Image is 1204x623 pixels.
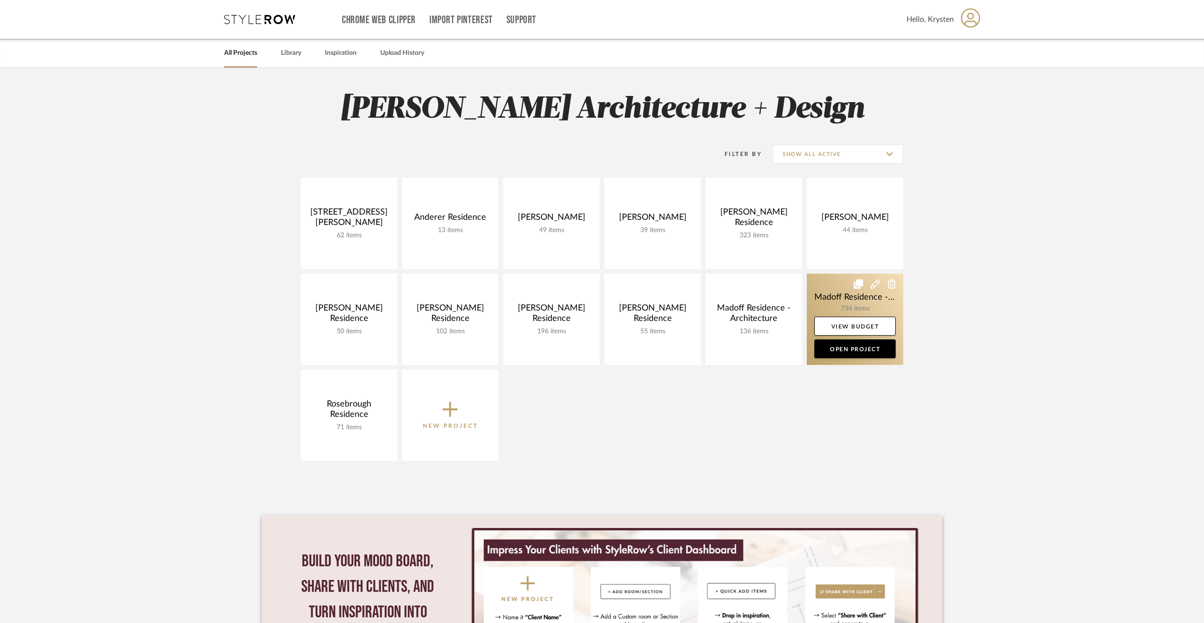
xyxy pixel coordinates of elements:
[308,303,390,328] div: [PERSON_NAME] Residence
[511,226,592,234] div: 49 items
[612,328,693,336] div: 55 items
[380,47,424,60] a: Upload History
[308,399,390,424] div: Rosebrough Residence
[713,303,794,328] div: Madoff Residence - Architecture
[262,92,942,127] h2: [PERSON_NAME] Architecture + Design
[281,47,301,60] a: Library
[308,328,390,336] div: 50 items
[713,207,794,232] div: [PERSON_NAME] Residence
[511,212,592,226] div: [PERSON_NAME]
[511,303,592,328] div: [PERSON_NAME] Residence
[410,226,491,234] div: 13 items
[712,149,762,159] div: Filter By
[814,226,896,234] div: 44 items
[308,232,390,240] div: 62 items
[410,303,491,328] div: [PERSON_NAME] Residence
[308,207,390,232] div: [STREET_ADDRESS][PERSON_NAME]
[511,328,592,336] div: 196 items
[423,421,478,431] p: New Project
[713,232,794,240] div: 323 items
[713,328,794,336] div: 136 items
[308,424,390,432] div: 71 items
[506,16,536,24] a: Support
[612,303,693,328] div: [PERSON_NAME] Residence
[814,212,896,226] div: [PERSON_NAME]
[814,339,896,358] a: Open Project
[429,16,493,24] a: Import Pinterest
[612,212,693,226] div: [PERSON_NAME]
[342,16,416,24] a: Chrome Web Clipper
[612,226,693,234] div: 39 items
[410,328,491,336] div: 102 items
[325,47,357,60] a: Inspiration
[907,14,954,25] span: Hello, Krysten
[410,212,491,226] div: Anderer Residence
[402,370,498,461] button: New Project
[224,47,257,60] a: All Projects
[814,317,896,336] a: View Budget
